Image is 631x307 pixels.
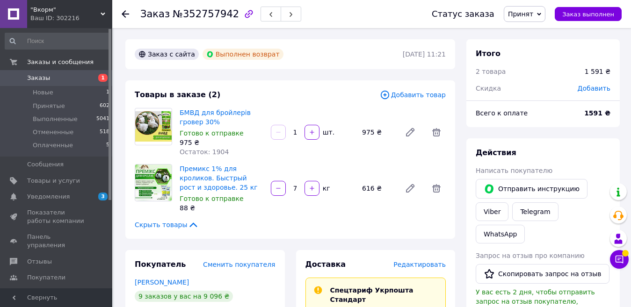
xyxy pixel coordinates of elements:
[30,14,112,22] div: Ваш ID: 302216
[476,225,525,243] a: WhatsApp
[100,128,109,136] span: 518
[135,260,186,269] span: Покупатель
[427,179,446,198] span: Удалить
[203,261,275,268] span: Сменить покупателя
[203,49,283,60] div: Выполнен возврат
[584,109,610,117] b: 1591 ₴
[476,68,506,75] span: 2 товара
[96,115,109,123] span: 5041
[476,179,587,199] button: Отправить инструкцию
[476,202,508,221] a: Viber
[135,278,189,286] a: [PERSON_NAME]
[578,85,610,92] span: Добавить
[476,85,501,92] span: Скидка
[135,164,172,201] img: Премикс 1% для кроликов. Быстрый рост и здоровье. 25 кг
[180,138,263,147] div: 975 ₴
[140,8,170,20] span: Заказ
[27,177,80,185] span: Товары и услуги
[98,193,108,200] span: 3
[180,129,244,137] span: Готово к отправке
[476,167,552,174] span: Написать покупателю
[403,50,446,58] time: [DATE] 11:21
[358,182,397,195] div: 616 ₴
[135,49,199,60] div: Заказ с сайта
[180,203,263,213] div: 88 ₴
[135,291,233,302] div: 9 заказов у вас на 9 096 ₴
[476,264,609,284] button: Скопировать запрос на отзыв
[135,90,220,99] span: Товары в заказе (2)
[320,184,331,193] div: кг
[610,250,629,269] button: Чат с покупателем
[27,273,65,282] span: Покупатели
[432,9,494,19] div: Статус заказа
[33,115,78,123] span: Выполненные
[5,33,110,50] input: Поиск
[180,165,258,191] a: Премикс 1% для кроликов. Быстрый рост и здоровье. 25 кг
[401,179,420,198] a: Редактировать
[330,286,413,303] span: Спецтариф Укрпошта Стандарт
[305,260,346,269] span: Доставка
[106,88,109,97] span: 1
[33,141,73,150] span: Оплаченные
[30,6,101,14] span: "Вкорм"
[380,90,446,100] span: Добавить товар
[180,195,244,202] span: Готово к отправке
[180,148,229,156] span: Остаток: 1904
[27,160,64,169] span: Сообщения
[476,49,500,58] span: Итого
[27,257,52,266] span: Отзывы
[33,102,65,110] span: Принятые
[33,88,53,97] span: Новые
[512,202,558,221] a: Telegram
[106,141,109,150] span: 5
[180,109,251,126] a: БМВД для бройлерів гровер 30%
[100,102,109,110] span: 602
[427,123,446,142] span: Удалить
[476,252,585,259] span: Запрос на отзыв про компанию
[135,220,199,229] span: Скрыть товары
[562,11,614,18] span: Заказ выполнен
[320,128,335,137] div: шт.
[476,109,528,117] span: Всего к оплате
[27,233,87,250] span: Панель управления
[27,58,94,66] span: Заказы и сообщения
[173,8,239,20] span: №352757942
[585,67,610,76] div: 1 591 ₴
[27,208,87,225] span: Показатели работы компании
[27,74,50,82] span: Заказы
[135,111,172,142] img: БМВД для бройлерів гровер 30%
[476,148,516,157] span: Действия
[98,74,108,82] span: 1
[555,7,622,21] button: Заказ выполнен
[27,193,70,201] span: Уведомления
[508,10,533,18] span: Принят
[358,126,397,139] div: 975 ₴
[393,261,446,268] span: Редактировать
[401,123,420,142] a: Редактировать
[122,9,129,19] div: Вернуться назад
[33,128,73,136] span: Отмененные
